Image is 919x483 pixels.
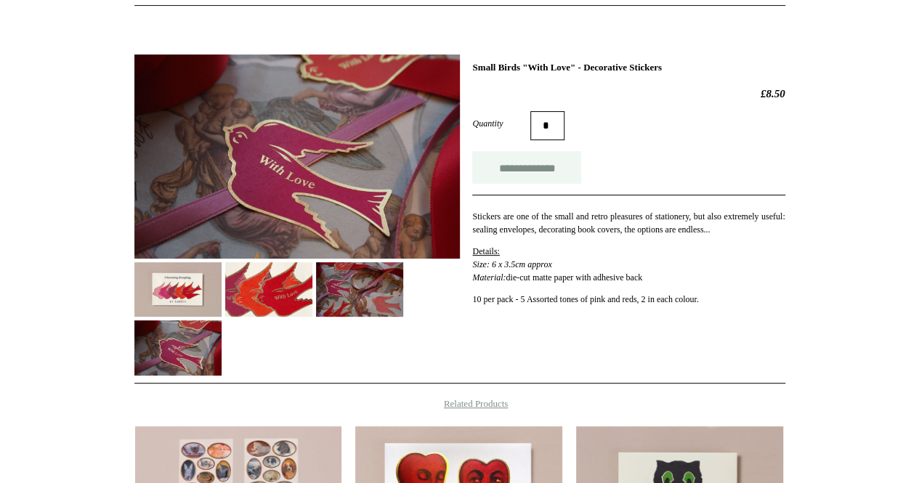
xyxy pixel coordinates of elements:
[472,245,785,284] p: atte paper with adhesive back
[225,262,312,317] img: Small Birds "With Love" - Decorative Stickers
[316,262,403,317] img: Small Birds "With Love" - Decorative Stickers
[472,293,785,306] p: 10 per pack - 5 Assorted tones of pink and reds, 2 in each colour.
[472,117,530,130] label: Quantity
[472,87,785,100] h2: £8.50
[134,54,460,259] img: Small Birds "With Love" - Decorative Stickers
[472,246,499,256] span: Details:
[97,398,823,410] h4: Related Products
[472,210,785,236] p: Stickers are one of the small and retro pleasures of stationery, but also extremely useful: seali...
[506,272,539,283] span: die-cut m
[134,262,222,317] img: Small Birds "With Love" - Decorative Stickers
[134,320,222,375] img: Small Birds "With Love" - Decorative Stickers
[472,259,551,269] em: Size: 6 x 3.5cm approx
[472,272,506,283] em: Material:
[472,62,785,73] h1: Small Birds "With Love" - Decorative Stickers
